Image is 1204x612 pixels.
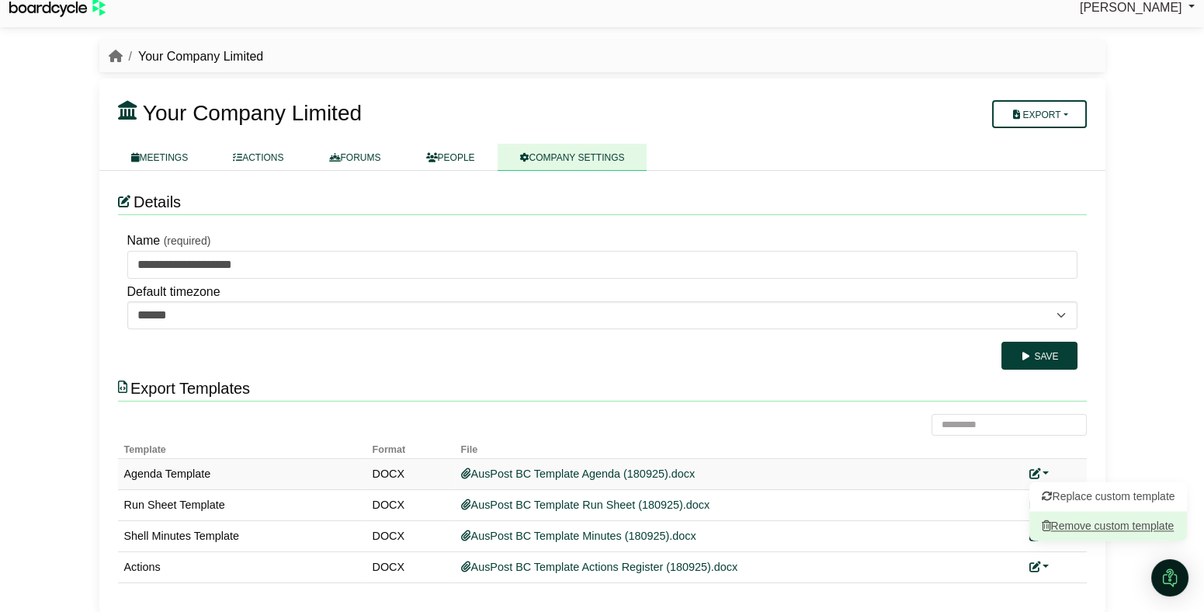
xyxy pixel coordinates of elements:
td: Agenda Template [118,458,366,489]
a: PEOPLE [404,144,498,171]
th: File [455,436,1023,458]
a: COMPANY SETTINGS [498,144,647,171]
label: Default timezone [127,282,220,302]
td: DOCX [366,551,455,582]
button: Save [1001,342,1077,370]
td: DOCX [366,520,455,551]
th: Template [118,436,366,458]
a: AusPost BC Template Run Sheet (180925).docx [461,499,710,511]
a: AusPost BC Template Minutes (180925).docx [461,530,696,542]
nav: breadcrumb [109,47,264,67]
td: DOCX [366,458,455,489]
td: Shell Minutes Template [118,520,366,551]
td: Actions [118,551,366,582]
button: Export [992,100,1086,128]
td: DOCX [366,489,455,520]
a: AusPost BC Template Actions Register (180925).docx [461,561,738,573]
span: Export Templates [130,380,250,397]
a: Replace custom template [1029,482,1188,511]
button: Remove custom template [1029,511,1188,541]
span: Your Company Limited [143,101,362,125]
a: MEETINGS [109,144,211,171]
div: Open Intercom Messenger [1151,559,1188,596]
span: [PERSON_NAME] [1080,1,1182,14]
small: (required) [164,235,211,247]
a: FORUMS [307,144,404,171]
a: ACTIONS [210,144,306,171]
label: Name [127,231,161,251]
th: Format [366,436,455,458]
li: Your Company Limited [123,47,264,67]
a: AusPost BC Template Agenda (180925).docx [461,468,696,480]
span: Details [134,193,181,210]
td: Run Sheet Template [118,489,366,520]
